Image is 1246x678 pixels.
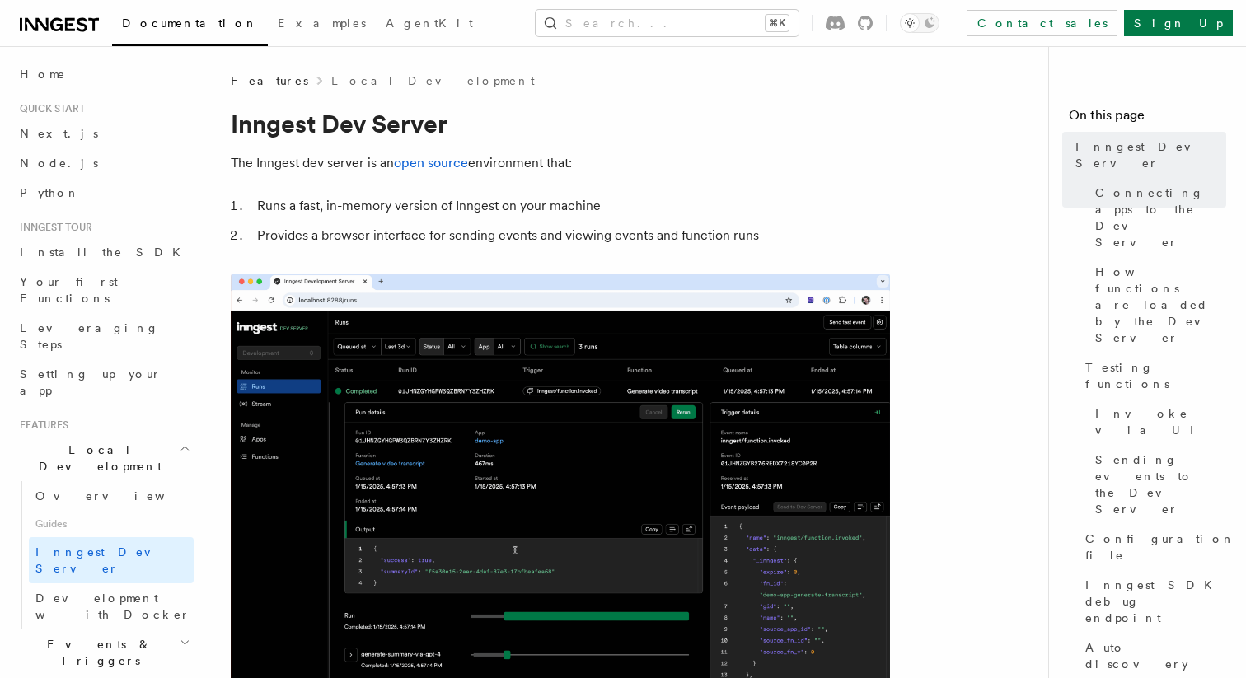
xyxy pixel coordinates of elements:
[1095,264,1226,346] span: How functions are loaded by the Dev Server
[536,10,799,36] button: Search...⌘K
[29,511,194,537] span: Guides
[112,5,268,46] a: Documentation
[20,66,66,82] span: Home
[29,481,194,511] a: Overview
[1089,399,1226,445] a: Invoke via UI
[13,102,85,115] span: Quick start
[1095,405,1226,438] span: Invoke via UI
[252,224,890,247] li: Provides a browser interface for sending events and viewing events and function runs
[13,442,180,475] span: Local Development
[20,157,98,170] span: Node.js
[1079,570,1226,633] a: Inngest SDK debug endpoint
[13,221,92,234] span: Inngest tour
[20,367,162,397] span: Setting up your app
[1095,185,1226,250] span: Connecting apps to the Dev Server
[766,15,789,31] kbd: ⌘K
[35,591,190,621] span: Development with Docker
[386,16,473,30] span: AgentKit
[278,16,366,30] span: Examples
[1124,10,1233,36] a: Sign Up
[376,5,483,44] a: AgentKit
[231,152,890,175] p: The Inngest dev server is an environment that:
[1085,531,1235,563] span: Configuration file
[20,321,159,351] span: Leveraging Steps
[394,155,468,171] a: open source
[1079,524,1226,570] a: Configuration file
[13,359,194,405] a: Setting up your app
[252,194,890,217] li: Runs a fast, in-memory version of Inngest on your machine
[1089,178,1226,257] a: Connecting apps to the Dev Server
[13,313,194,359] a: Leveraging Steps
[13,148,194,178] a: Node.js
[20,245,190,259] span: Install the SDK
[1069,105,1226,132] h4: On this page
[20,127,98,140] span: Next.js
[13,435,194,481] button: Local Development
[231,109,890,138] h1: Inngest Dev Server
[13,237,194,267] a: Install the SDK
[29,537,194,583] a: Inngest Dev Server
[13,629,194,676] button: Events & Triggers
[29,583,194,629] a: Development with Docker
[13,178,194,208] a: Python
[1085,639,1226,672] span: Auto-discovery
[1089,445,1226,524] a: Sending events to the Dev Server
[13,636,180,669] span: Events & Triggers
[1095,451,1226,517] span: Sending events to the Dev Server
[20,186,80,199] span: Python
[268,5,376,44] a: Examples
[900,13,939,33] button: Toggle dark mode
[13,418,68,432] span: Features
[13,267,194,313] a: Your first Functions
[20,275,118,305] span: Your first Functions
[1089,257,1226,353] a: How functions are loaded by the Dev Server
[1085,577,1226,626] span: Inngest SDK debug endpoint
[13,119,194,148] a: Next.js
[231,72,308,89] span: Features
[13,481,194,629] div: Local Development
[1079,353,1226,399] a: Testing functions
[1085,359,1226,392] span: Testing functions
[35,489,205,503] span: Overview
[967,10,1117,36] a: Contact sales
[35,545,176,575] span: Inngest Dev Server
[122,16,258,30] span: Documentation
[13,59,194,89] a: Home
[1069,132,1226,178] a: Inngest Dev Server
[331,72,535,89] a: Local Development
[1075,138,1226,171] span: Inngest Dev Server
